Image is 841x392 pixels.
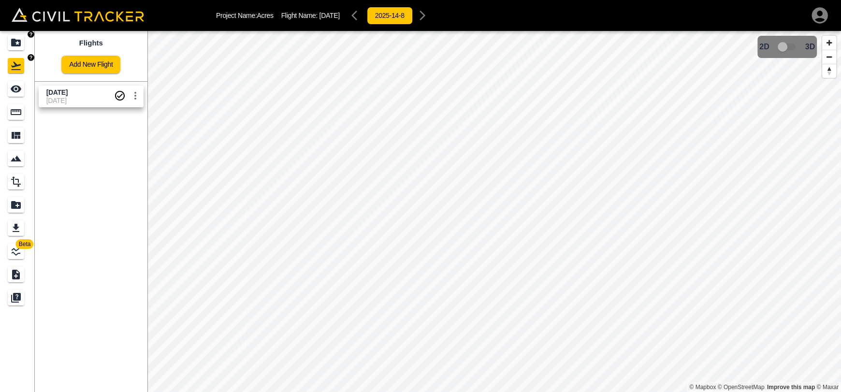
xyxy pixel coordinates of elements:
span: 3D [805,43,815,51]
button: Zoom in [822,36,836,50]
a: OpenStreetMap [718,384,765,391]
a: Maxar [816,384,839,391]
a: Mapbox [689,384,716,391]
p: Project Name: Acres [216,12,274,19]
button: 2025-14-8 [367,7,413,25]
canvas: Map [147,31,841,392]
button: Reset bearing to north [822,64,836,78]
span: 3D model not uploaded yet [773,38,801,56]
p: Flight Name: [281,12,340,19]
span: 2D [759,43,769,51]
button: Zoom out [822,50,836,64]
span: [DATE] [319,12,340,19]
img: Civil Tracker [12,8,144,21]
a: Map feedback [767,384,815,391]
